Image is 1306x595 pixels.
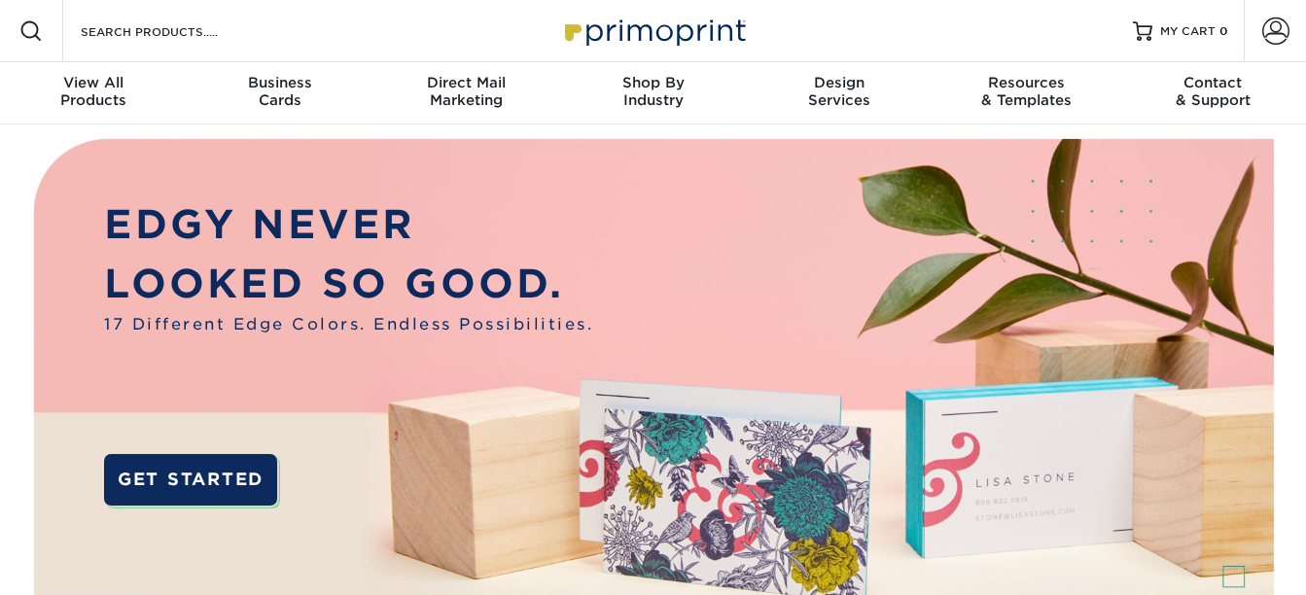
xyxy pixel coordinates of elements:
div: & Support [1119,74,1306,109]
span: Shop By [560,74,747,91]
img: Primoprint [556,10,751,52]
span: Resources [933,74,1119,91]
a: Resources& Templates [933,62,1119,124]
a: GET STARTED [104,454,276,506]
span: Design [746,74,933,91]
span: Contact [1119,74,1306,91]
span: Business [187,74,373,91]
div: & Templates [933,74,1119,109]
a: DesignServices [746,62,933,124]
div: Services [746,74,933,109]
span: 0 [1219,24,1228,38]
a: Direct MailMarketing [373,62,560,124]
a: Contact& Support [1119,62,1306,124]
div: Marketing [373,74,560,109]
input: SEARCH PRODUCTS..... [79,19,268,43]
div: Industry [560,74,747,109]
p: EDGY NEVER [104,195,593,254]
a: BusinessCards [187,62,373,124]
span: 17 Different Edge Colors. Endless Possibilities. [104,313,593,336]
p: LOOKED SO GOOD. [104,255,593,313]
a: Shop ByIndustry [560,62,747,124]
span: Direct Mail [373,74,560,91]
span: MY CART [1160,23,1216,40]
div: Cards [187,74,373,109]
